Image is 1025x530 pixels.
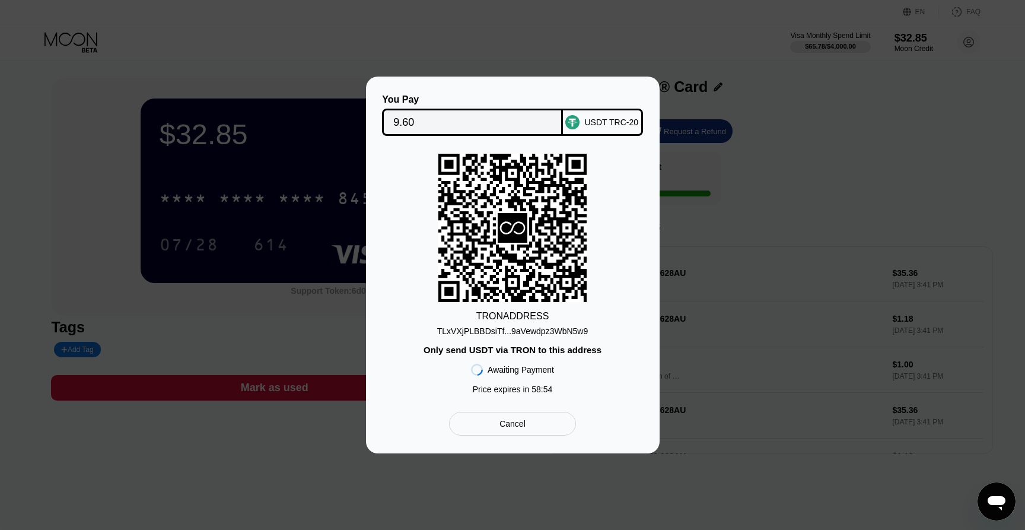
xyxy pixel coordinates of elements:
[473,385,553,394] div: Price expires in
[382,94,563,105] div: You Pay
[488,365,554,375] div: Awaiting Payment
[449,412,575,436] div: Cancel
[437,322,588,336] div: TLxVXjPLBBDsiTf...9aVewdpz3WbN5w9
[424,345,601,355] div: Only send USDT via TRON to this address
[384,94,642,136] div: You PayUSDT TRC-20
[531,385,552,394] span: 58 : 54
[584,118,638,127] div: USDT TRC-20
[978,483,1016,521] iframe: Кнопка запуска окна обмена сообщениями
[499,418,526,429] div: Cancel
[437,326,588,336] div: TLxVXjPLBBDsiTf...9aVewdpz3WbN5w9
[476,311,549,322] div: TRON ADDRESS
